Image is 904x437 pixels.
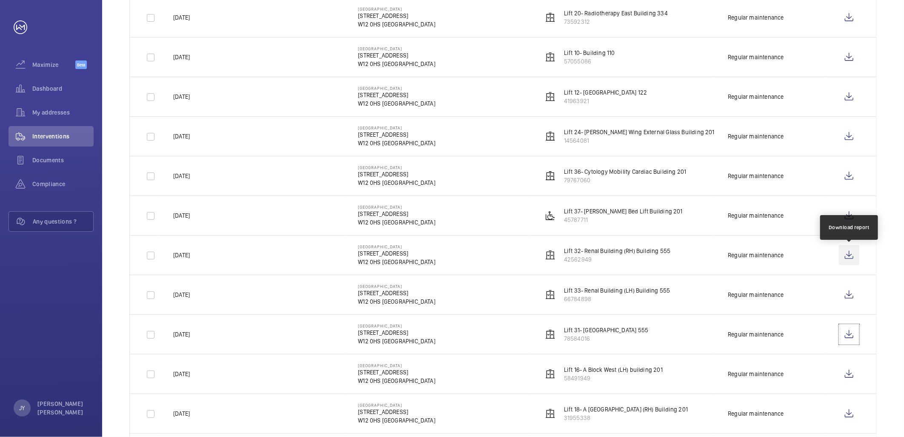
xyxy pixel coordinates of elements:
[358,284,435,289] p: [GEOGRAPHIC_DATA]
[358,337,435,345] p: W12 0HS [GEOGRAPHIC_DATA]
[728,330,784,339] div: Regular maintenance
[358,416,435,425] p: W12 0HS [GEOGRAPHIC_DATA]
[358,368,435,377] p: [STREET_ADDRESS]
[358,258,435,266] p: W12 0HS [GEOGRAPHIC_DATA]
[545,408,555,419] img: elevator.svg
[564,286,670,295] p: Lift 33- Renal Building (LH) Building 555
[728,92,784,101] div: Regular maintenance
[564,334,648,343] p: 78584016
[33,217,93,226] span: Any questions ?
[545,12,555,23] img: elevator.svg
[358,323,435,328] p: [GEOGRAPHIC_DATA]
[358,20,435,29] p: W12 0HS [GEOGRAPHIC_DATA]
[358,363,435,368] p: [GEOGRAPHIC_DATA]
[728,409,784,418] div: Regular maintenance
[32,132,94,141] span: Interventions
[32,108,94,117] span: My addresses
[75,60,87,69] span: Beta
[358,86,435,91] p: [GEOGRAPHIC_DATA]
[358,51,435,60] p: [STREET_ADDRESS]
[564,247,670,255] p: Lift 32- Renal Building (RH) Building 555
[545,92,555,102] img: elevator.svg
[545,52,555,62] img: elevator.svg
[358,249,435,258] p: [STREET_ADDRESS]
[358,130,435,139] p: [STREET_ADDRESS]
[358,60,435,68] p: W12 0HS [GEOGRAPHIC_DATA]
[358,91,435,99] p: [STREET_ADDRESS]
[728,370,784,378] div: Regular maintenance
[173,92,190,101] p: [DATE]
[545,131,555,141] img: elevator.svg
[32,180,94,188] span: Compliance
[564,374,663,382] p: 58491949
[358,402,435,408] p: [GEOGRAPHIC_DATA]
[829,224,870,231] div: Download report
[173,53,190,61] p: [DATE]
[173,409,190,418] p: [DATE]
[564,365,663,374] p: Lift 16- A Block West (LH) building 201
[545,171,555,181] img: elevator.svg
[358,6,435,11] p: [GEOGRAPHIC_DATA]
[173,290,190,299] p: [DATE]
[564,136,715,145] p: 14564081
[173,132,190,141] p: [DATE]
[564,295,670,303] p: 66784898
[358,170,435,178] p: [STREET_ADDRESS]
[564,9,668,17] p: Lift 20- Radiotherapy East Building 334
[173,251,190,259] p: [DATE]
[564,207,683,216] p: Lift 37- [PERSON_NAME] Bed Lift Building 201
[358,328,435,337] p: [STREET_ADDRESS]
[173,330,190,339] p: [DATE]
[564,176,687,184] p: 79767060
[358,218,435,227] p: W12 0HS [GEOGRAPHIC_DATA]
[728,53,784,61] div: Regular maintenance
[564,17,668,26] p: 73592312
[728,13,784,22] div: Regular maintenance
[173,13,190,22] p: [DATE]
[728,132,784,141] div: Regular maintenance
[728,251,784,259] div: Regular maintenance
[545,369,555,379] img: elevator.svg
[728,211,784,220] div: Regular maintenance
[545,250,555,260] img: elevator.svg
[37,400,89,417] p: [PERSON_NAME] [PERSON_NAME]
[564,167,687,176] p: Lift 36- Cytology Mobility Cardiac Building 201
[32,156,94,164] span: Documents
[358,204,435,210] p: [GEOGRAPHIC_DATA]
[358,99,435,108] p: W12 0HS [GEOGRAPHIC_DATA]
[564,49,615,57] p: Lift 10- Building 110
[564,57,615,66] p: 57055086
[358,165,435,170] p: [GEOGRAPHIC_DATA]
[564,216,683,224] p: 45787711
[173,370,190,378] p: [DATE]
[358,46,435,51] p: [GEOGRAPHIC_DATA]
[545,290,555,300] img: elevator.svg
[728,172,784,180] div: Regular maintenance
[545,210,555,221] img: platform_lift.svg
[564,255,670,264] p: 42562949
[564,128,715,136] p: Lift 24- [PERSON_NAME] Wing External Glass Building 201
[358,11,435,20] p: [STREET_ADDRESS]
[564,405,688,414] p: Lift 18- A [GEOGRAPHIC_DATA] (RH) Building 201
[358,289,435,297] p: [STREET_ADDRESS]
[173,172,190,180] p: [DATE]
[564,326,648,334] p: Lift 31- [GEOGRAPHIC_DATA] 555
[728,290,784,299] div: Regular maintenance
[358,297,435,306] p: W12 0HS [GEOGRAPHIC_DATA]
[358,210,435,218] p: [STREET_ADDRESS]
[358,178,435,187] p: W12 0HS [GEOGRAPHIC_DATA]
[564,97,647,105] p: 41963921
[173,211,190,220] p: [DATE]
[358,244,435,249] p: [GEOGRAPHIC_DATA]
[358,377,435,385] p: W12 0HS [GEOGRAPHIC_DATA]
[32,84,94,93] span: Dashboard
[358,408,435,416] p: [STREET_ADDRESS]
[564,414,688,422] p: 31955338
[19,404,25,412] p: JY
[32,60,75,69] span: Maximize
[545,329,555,339] img: elevator.svg
[564,88,647,97] p: Lift 12- [GEOGRAPHIC_DATA] 122
[358,139,435,147] p: W12 0HS [GEOGRAPHIC_DATA]
[358,125,435,130] p: [GEOGRAPHIC_DATA]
